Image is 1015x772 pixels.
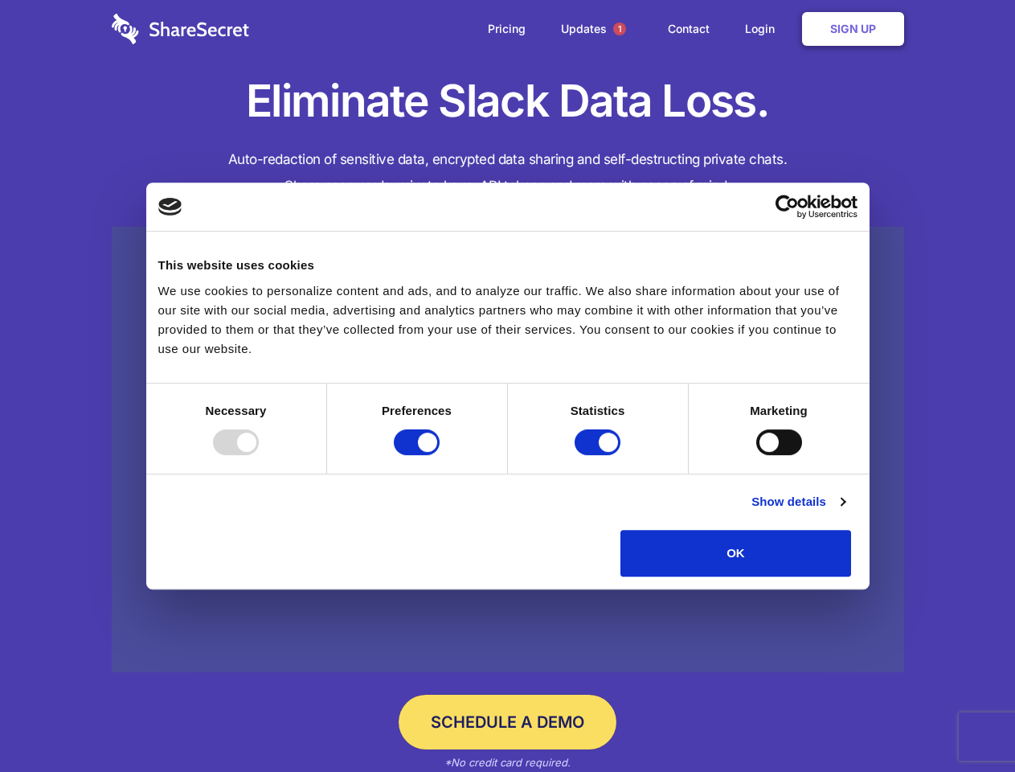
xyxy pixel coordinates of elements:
strong: Marketing [750,404,808,417]
a: Usercentrics Cookiebot - opens in a new window [717,195,857,219]
a: Sign Up [802,12,904,46]
span: 1 [613,23,626,35]
h4: Auto-redaction of sensitive data, encrypted data sharing and self-destructing private chats. Shar... [112,146,904,199]
em: *No credit card required. [444,756,571,769]
a: Login [729,4,799,54]
a: Schedule a Demo [399,695,616,749]
strong: Necessary [206,404,267,417]
strong: Preferences [382,404,452,417]
div: We use cookies to personalize content and ads, and to analyze our traffic. We also share informat... [158,281,857,359]
a: Pricing [472,4,542,54]
h1: Eliminate Slack Data Loss. [112,72,904,130]
strong: Statistics [571,404,625,417]
a: Show details [751,492,845,511]
img: logo-wordmark-white-trans-d4663122ce5f474addd5e946df7df03e33cb6a1c49d2221995e7729f52c070b2.svg [112,14,249,44]
div: This website uses cookies [158,256,857,275]
button: OK [620,530,851,577]
a: Contact [652,4,726,54]
img: logo [158,198,182,216]
a: Wistia video thumbnail [112,227,904,673]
